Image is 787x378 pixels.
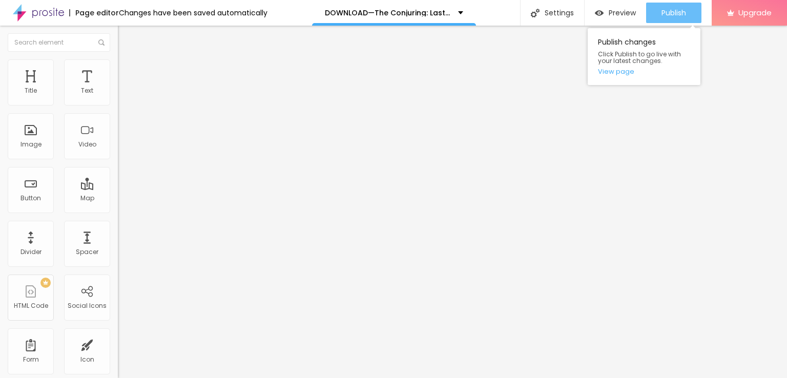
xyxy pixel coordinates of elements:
p: DOWNLOAD—The Conjuring: Last Rites (2025) .FullMovie. Free Bolly4u Full4K HINDI Vegamovies [325,9,450,16]
div: Changes have been saved automatically [119,9,267,16]
button: Preview [585,3,646,23]
div: Social Icons [68,302,107,309]
span: Preview [609,9,636,17]
input: Search element [8,33,110,52]
div: HTML Code [14,302,48,309]
span: Publish [661,9,686,17]
div: Image [20,141,42,148]
div: Publish changes [588,28,700,85]
button: Publish [646,3,701,23]
img: view-1.svg [595,9,604,17]
div: Spacer [76,248,98,256]
div: Text [81,87,93,94]
span: Click Publish to go live with your latest changes. [598,51,690,64]
div: Title [25,87,37,94]
div: Icon [80,356,94,363]
div: Form [23,356,39,363]
div: Page editor [69,9,119,16]
img: Icone [531,9,540,17]
div: Map [80,195,94,202]
iframe: Editor [118,26,787,378]
div: Video [78,141,96,148]
img: Icone [98,39,105,46]
div: Button [20,195,41,202]
div: Divider [20,248,42,256]
span: Upgrade [738,8,772,17]
a: View page [598,68,690,75]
